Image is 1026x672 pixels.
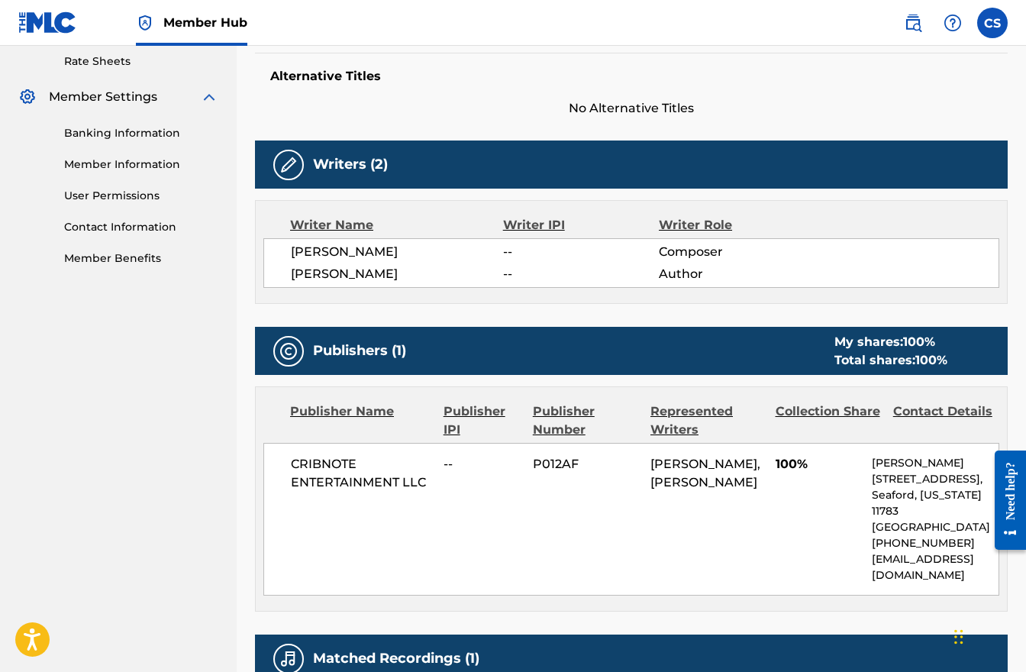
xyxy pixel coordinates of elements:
h5: Publishers (1) [313,342,406,360]
span: 100% [776,455,860,473]
p: Seaford, [US_STATE] 11783 [872,487,999,519]
p: [PERSON_NAME] [872,455,999,471]
img: MLC Logo [18,11,77,34]
img: Member Settings [18,88,37,106]
img: search [904,14,922,32]
img: expand [200,88,218,106]
span: CRIBNOTE ENTERTAINMENT LLC [291,455,432,492]
span: 100 % [903,334,935,349]
div: Represented Writers [650,402,764,439]
a: Member Benefits [64,250,218,267]
div: Drag [954,614,963,660]
span: -- [503,243,659,261]
h5: Matched Recordings (1) [313,650,479,667]
span: Member Hub [163,14,247,31]
a: User Permissions [64,188,218,204]
img: Publishers [279,342,298,360]
a: Contact Information [64,219,218,235]
a: Banking Information [64,125,218,141]
span: -- [444,455,521,473]
h5: Alternative Titles [270,69,992,84]
p: [STREET_ADDRESS], [872,471,999,487]
img: Matched Recordings [279,650,298,668]
div: My shares: [834,333,947,351]
p: [EMAIL_ADDRESS][DOMAIN_NAME] [872,551,999,583]
iframe: Resource Center [983,439,1026,562]
div: Publisher Name [290,402,432,439]
img: Writers [279,156,298,174]
span: [PERSON_NAME], [PERSON_NAME] [650,457,760,489]
div: Writer IPI [503,216,659,234]
h5: Writers (2) [313,156,388,173]
a: Member Information [64,157,218,173]
div: Publisher Number [533,402,639,439]
div: Help [937,8,968,38]
img: help [944,14,962,32]
span: 100 % [915,353,947,367]
span: Author [659,265,800,283]
span: [PERSON_NAME] [291,265,503,283]
a: Public Search [898,8,928,38]
span: P012AF [533,455,639,473]
a: Rate Sheets [64,53,218,69]
div: Publisher IPI [444,402,521,439]
div: User Menu [977,8,1008,38]
span: No Alternative Titles [255,99,1008,118]
span: Member Settings [49,88,157,106]
p: [PHONE_NUMBER] [872,535,999,551]
div: Contact Details [893,402,999,439]
div: Total shares: [834,351,947,370]
iframe: Chat Widget [950,599,1026,672]
span: Composer [659,243,800,261]
span: -- [503,265,659,283]
img: Top Rightsholder [136,14,154,32]
span: [PERSON_NAME] [291,243,503,261]
div: Writer Name [290,216,503,234]
div: Writer Role [659,216,801,234]
div: Collection Share [776,402,882,439]
p: [GEOGRAPHIC_DATA] [872,519,999,535]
